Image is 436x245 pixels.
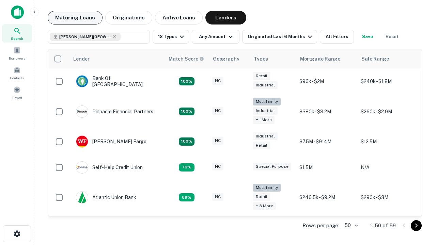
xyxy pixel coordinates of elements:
[296,49,357,68] th: Mortgage Range
[179,163,194,171] div: Matching Properties: 11, hasApolloMatch: undefined
[357,129,419,154] td: $12.5M
[296,154,357,180] td: $1.5M
[2,44,32,62] a: Borrowers
[411,220,422,231] button: Go to next page
[9,55,25,61] span: Borrowers
[212,137,223,145] div: NC
[361,55,389,63] div: Sale Range
[357,154,419,180] td: N/A
[381,30,403,44] button: Reset
[2,24,32,43] a: Search
[357,180,419,215] td: $290k - $3M
[59,34,110,40] span: [PERSON_NAME][GEOGRAPHIC_DATA], [GEOGRAPHIC_DATA]
[76,135,146,148] div: [PERSON_NAME] Fargo
[212,107,223,115] div: NC
[342,220,359,230] div: 50
[76,76,88,87] img: picture
[212,77,223,85] div: NC
[76,136,88,147] img: picture
[253,72,270,80] div: Retail
[76,192,88,203] img: picture
[242,30,317,44] button: Originated Last 6 Months
[179,193,194,201] div: Matching Properties: 10, hasApolloMatch: undefined
[169,55,204,63] div: Capitalize uses an advanced AI algorithm to match your search with the best lender. The match sco...
[370,222,396,230] p: 1–50 of 59
[10,75,24,81] span: Contacts
[213,55,239,63] div: Geography
[253,107,278,115] div: Industrial
[253,184,281,192] div: Multifamily
[76,191,136,203] div: Atlantic Union Bank
[212,163,223,170] div: NC
[320,30,354,44] button: All Filters
[296,180,357,215] td: $246.5k - $9.2M
[179,77,194,85] div: Matching Properties: 15, hasApolloMatch: undefined
[253,142,270,149] div: Retail
[254,55,268,63] div: Types
[76,75,158,87] div: Bank Of [GEOGRAPHIC_DATA]
[11,5,24,19] img: capitalize-icon.png
[302,222,339,230] p: Rows per page:
[209,49,250,68] th: Geography
[253,193,270,201] div: Retail
[253,202,276,210] div: + 3 more
[76,106,88,117] img: picture
[253,163,291,170] div: Special Purpose
[402,169,436,201] iframe: Chat Widget
[153,30,189,44] button: 12 Types
[205,11,246,24] button: Lenders
[76,161,143,174] div: Self-help Credit Union
[48,11,103,24] button: Maturing Loans
[69,49,165,68] th: Lender
[179,108,194,116] div: Matching Properties: 26, hasApolloMatch: undefined
[253,132,278,140] div: Industrial
[253,116,275,124] div: + 1 more
[296,94,357,129] td: $380k - $3.2M
[253,98,281,105] div: Multifamily
[76,162,88,173] img: picture
[11,36,23,41] span: Search
[212,193,223,201] div: NC
[253,81,278,89] div: Industrial
[73,55,90,63] div: Lender
[357,68,419,94] td: $240k - $1.8M
[169,55,203,63] h6: Match Score
[296,129,357,154] td: $7.5M - $914M
[2,83,32,102] a: Saved
[76,105,153,118] div: Pinnacle Financial Partners
[12,95,22,100] span: Saved
[296,68,357,94] td: $96k - $2M
[300,55,340,63] div: Mortgage Range
[179,137,194,146] div: Matching Properties: 15, hasApolloMatch: undefined
[2,64,32,82] a: Contacts
[155,11,203,24] button: Active Loans
[357,30,378,44] button: Save your search to get updates of matches that match your search criteria.
[250,49,296,68] th: Types
[165,49,209,68] th: Capitalize uses an advanced AI algorithm to match your search with the best lender. The match sco...
[248,33,314,41] div: Originated Last 6 Months
[192,30,239,44] button: Any Amount
[357,94,419,129] td: $260k - $2.9M
[357,49,419,68] th: Sale Range
[105,11,152,24] button: Originations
